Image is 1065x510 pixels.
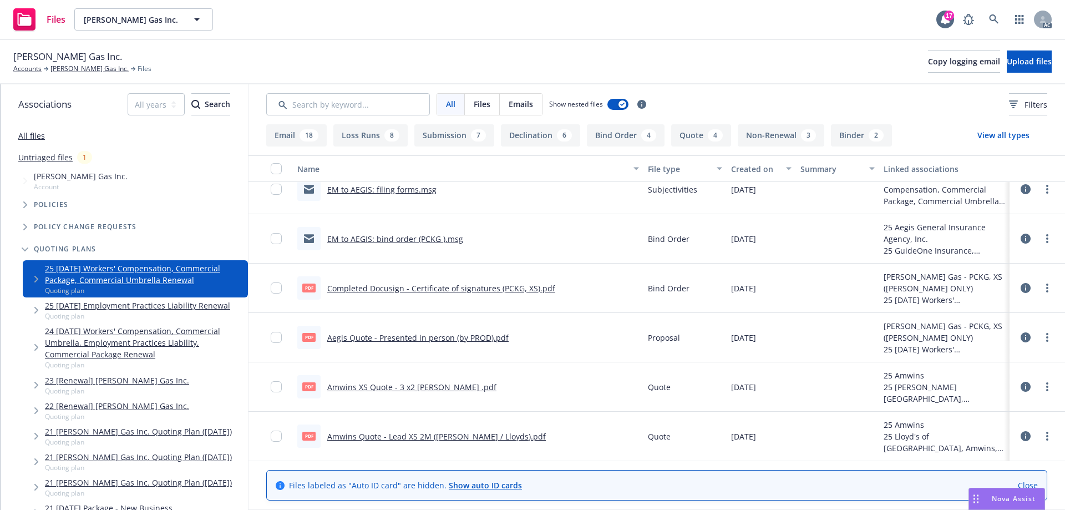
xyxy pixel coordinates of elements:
span: pdf [302,382,316,391]
a: EM to AEGIS: filing forms.msg [327,184,437,195]
button: Quote [671,124,731,147]
span: Quoting plan [45,311,230,321]
span: Account [34,182,128,191]
span: Emails [509,98,533,110]
a: Completed Docusign - Certificate of signatures (PCKG, XS).pdf [327,283,555,294]
button: [PERSON_NAME] Gas Inc. [74,8,213,31]
div: Search [191,94,230,115]
div: 25 GuideOne Insurance, GuideOne Insurance Company - Aegis General Insurance Agency, Inc. [884,245,1005,256]
div: 25 [DATE] Workers' Compensation, Commercial Package, Commercial Umbrella Renewal [884,172,1005,207]
input: Toggle Row Selected [271,233,282,244]
span: Subjectivities [648,184,697,195]
span: Associations [18,97,72,112]
a: 24 [DATE] Workers' Compensation, Commercial Umbrella, Employment Practices Liability, Commercial ... [45,325,244,360]
span: Files [474,98,490,110]
span: [DATE] [731,431,756,442]
button: Submission [414,124,494,147]
span: Show nested files [549,99,603,109]
a: Amwins XS Quote - 3 x2 [PERSON_NAME] .pdf [327,382,496,392]
div: 2 [869,129,884,142]
input: Search by keyword... [266,93,430,115]
span: Bind Order [648,233,689,245]
span: Bind Order [648,282,689,294]
a: more [1041,232,1054,245]
span: [PERSON_NAME] Gas Inc. [34,170,128,182]
button: Name [293,155,643,182]
input: Toggle Row Selected [271,282,282,294]
div: 7 [471,129,486,142]
a: more [1041,430,1054,443]
span: Copy logging email [928,56,1000,67]
button: View all types [960,124,1047,147]
span: Quoting plan [45,437,232,447]
div: 25 [PERSON_NAME][GEOGRAPHIC_DATA], [GEOGRAPHIC_DATA], [PERSON_NAME] Specialty Insurance Company -... [884,381,1005,405]
span: Quote [648,381,671,393]
div: 1 [77,151,92,164]
a: more [1041,380,1054,393]
div: 3 [801,129,816,142]
div: 25 Lloyd's of [GEOGRAPHIC_DATA], Amwins, Underwriters at Lloyd's, [GEOGRAPHIC_DATA] [884,431,1005,454]
a: Switch app [1008,8,1031,31]
a: Report a Bug [957,8,980,31]
div: [PERSON_NAME] Gas - PCKG, XS ([PERSON_NAME] ONLY) [884,271,1005,294]
a: 22 [Renewal] [PERSON_NAME] Gas Inc. [45,400,189,412]
button: File type [643,155,727,182]
a: more [1041,331,1054,344]
span: pdf [302,333,316,341]
a: Close [1018,479,1038,491]
div: 4 [641,129,656,142]
div: 25 [DATE] Workers' Compensation, Commercial Package, Commercial Umbrella Renewal [884,294,1005,306]
div: 8 [384,129,399,142]
input: Toggle Row Selected [271,332,282,343]
span: Quote [648,431,671,442]
span: Files [47,15,65,24]
span: Policies [34,201,69,208]
span: Quoting plan [45,488,232,498]
div: Name [297,163,627,175]
input: Toggle Row Selected [271,184,282,195]
span: Files labeled as "Auto ID card" are hidden. [289,479,522,491]
input: Select all [271,163,282,174]
button: Created on [727,155,796,182]
input: Toggle Row Selected [271,431,282,442]
div: 25 Amwins [884,419,1005,431]
button: Summary [796,155,879,182]
button: Loss Runs [333,124,408,147]
a: Accounts [13,64,42,74]
span: Nova Assist [992,494,1036,503]
button: SearchSearch [191,93,230,115]
a: Aegis Quote - Presented in person (by PROD).pdf [327,332,509,343]
div: [PERSON_NAME] Gas - PCKG, XS ([PERSON_NAME] ONLY) [884,320,1005,344]
button: Bind Order [587,124,665,147]
a: All files [18,130,45,141]
button: Upload files [1007,51,1052,73]
a: 23 [Renewal] [PERSON_NAME] Gas Inc. [45,375,189,386]
a: Amwins Quote - Lead XS 2M ([PERSON_NAME] / Lloyds).pdf [327,431,546,442]
span: Quoting plan [45,463,232,472]
a: 21 [PERSON_NAME] Gas Inc. Quoting Plan ([DATE]) [45,477,232,488]
span: [PERSON_NAME] Gas Inc. [13,49,122,64]
div: 4 [708,129,723,142]
span: Filters [1009,99,1047,110]
span: Filters [1025,99,1047,110]
a: 25 [DATE] Workers' Compensation, Commercial Package, Commercial Umbrella Renewal [45,262,244,286]
span: [DATE] [731,381,756,393]
span: Quoting plan [45,412,189,421]
a: more [1041,281,1054,295]
span: Quoting plan [45,286,244,295]
div: 18 [300,129,318,142]
a: Show auto ID cards [449,480,522,491]
span: Files [138,64,151,74]
span: pdf [302,284,316,292]
a: Files [9,4,70,35]
div: 17 [944,11,954,21]
a: Search [983,8,1005,31]
div: 25 [DATE] Workers' Compensation, Commercial Package, Commercial Umbrella Renewal [884,344,1005,355]
div: 25 Amwins [884,370,1005,381]
span: Quoting plan [45,386,189,396]
span: [DATE] [731,233,756,245]
div: 6 [557,129,572,142]
span: Proposal [648,332,680,344]
span: Quoting plan [45,360,244,370]
span: pdf [302,432,316,440]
